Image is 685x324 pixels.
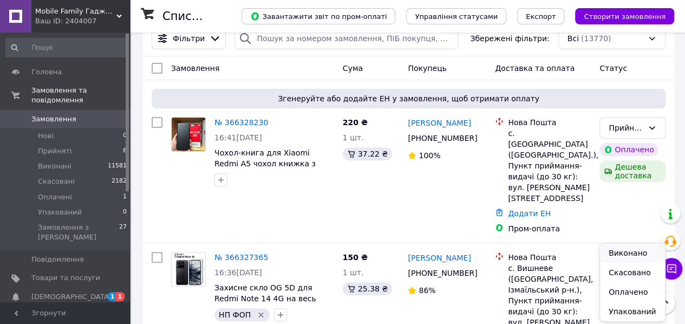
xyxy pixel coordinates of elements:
a: № 366327365 [214,253,268,262]
span: Фільтри [173,33,205,44]
span: Нові [38,131,54,141]
button: Управління статусами [406,8,506,24]
span: Товари та послуги [31,273,100,283]
div: Нова Пошта [508,252,591,263]
a: Додати ЕН [508,209,551,218]
a: [PERSON_NAME] [408,118,471,128]
span: 6 [123,146,127,156]
span: Статус [599,64,627,73]
img: Фото товару [173,252,203,286]
span: Оплачені [38,192,72,202]
span: Mobile Family Гаджети живуть з нами [35,7,116,16]
span: Головна [31,67,62,77]
svg: Видалити мітку [257,310,265,319]
div: Пром-оплата [508,223,591,234]
a: Фото товару [171,252,206,287]
li: Оплачено [600,282,665,302]
span: 0 [123,131,127,141]
a: Фото товару [171,117,206,152]
a: Чохол-книга для Xiaomi Redmi A5 чохол книжка з підставкою на телефон сяомі редмі а5 чорна [214,148,332,190]
button: Створити замовлення [575,8,674,24]
span: 16:41[DATE] [214,133,262,142]
button: Експорт [517,8,565,24]
span: 11581 [108,161,127,171]
span: 1 [116,292,125,301]
img: Фото товару [172,118,205,151]
div: Оплачено [599,143,658,156]
span: 100% [419,151,440,160]
div: Ваш ID: 2404007 [35,16,130,26]
div: 37.22 ₴ [343,147,392,160]
span: Cума [343,64,363,73]
span: 0 [123,208,127,217]
span: 1 шт. [343,133,364,142]
div: Дешева доставка [599,160,666,182]
span: Прийняті [38,146,71,156]
span: Замовлення [31,114,76,124]
span: 16:36[DATE] [214,268,262,277]
button: Завантажити звіт по пром-оплаті [242,8,395,24]
div: Прийнято [609,122,643,134]
span: 27 [119,223,127,242]
span: 86% [419,286,435,295]
span: Покупець [408,64,446,73]
span: 220 ₴ [343,118,368,127]
span: Скасовані [38,177,75,186]
span: (13770) [581,34,611,43]
span: Управління статусами [415,12,498,21]
span: 1 [108,292,116,301]
span: Замовлення [171,64,219,73]
span: 2182 [112,177,127,186]
span: Завантажити звіт по пром-оплаті [250,11,387,21]
span: Замовлення з [PERSON_NAME] [38,223,119,242]
input: Пошук за номером замовлення, ПІБ покупця, номером телефону, Email, номером накладної [234,28,458,49]
li: Виконано [600,243,665,263]
span: 1 шт. [343,268,364,277]
span: Доставка та оплата [495,64,575,73]
span: НП ФОП [219,310,251,319]
span: 150 ₴ [343,253,368,262]
span: Експорт [526,12,556,21]
input: Пошук [5,38,128,57]
span: Замовлення та повідомлення [31,86,130,105]
a: № 366328230 [214,118,268,127]
a: Захисне скло OG 5D для Redmi Note 14 4G на весь екран скло на редмі нот 14 [214,283,324,314]
h1: Список замовлень [162,10,272,23]
div: Нова Пошта [508,117,591,128]
a: [PERSON_NAME] [408,252,471,263]
span: Повідомлення [31,255,84,264]
li: Скасовано [600,263,665,282]
span: [PHONE_NUMBER] [408,134,477,142]
div: 25.38 ₴ [343,282,392,295]
span: Створити замовлення [584,12,666,21]
a: Створити замовлення [564,11,674,20]
span: [DEMOGRAPHIC_DATA] [31,292,112,302]
span: Згенеруйте або додайте ЕН у замовлення, щоб отримати оплату [156,93,661,104]
div: с. [GEOGRAPHIC_DATA] ([GEOGRAPHIC_DATA].), Пункт приймання-видачі (до 30 кг): вул. [PERSON_NAME][... [508,128,591,204]
span: Виконані [38,161,71,171]
span: Збережені фільтри: [470,33,549,44]
button: Чат з покупцем [661,258,682,280]
span: Упакований [38,208,82,217]
span: 1 [123,192,127,202]
span: Всі [567,33,579,44]
span: [PHONE_NUMBER] [408,269,477,277]
li: Упакований [600,302,665,321]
